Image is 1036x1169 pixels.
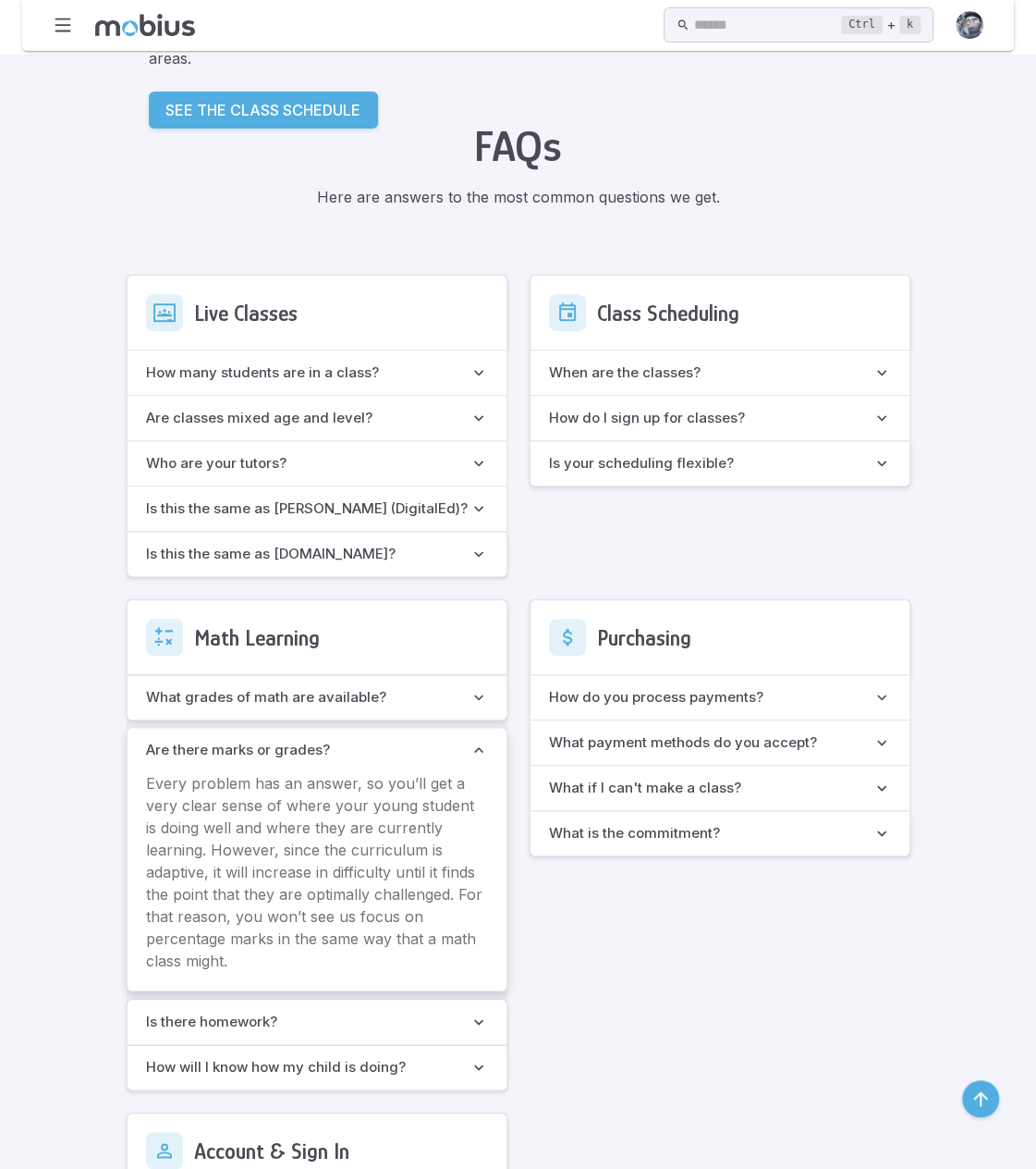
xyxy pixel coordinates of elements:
[841,16,883,34] kbd: Ctrl
[597,625,691,650] h3: Purchasing
[549,687,763,708] h6: How do you process payments?
[146,453,286,474] h6: Who are your tutors?
[549,778,741,798] h6: What if I can't make a class?
[194,625,320,650] h3: Math Learning
[530,396,909,440] button: How do I sign up for classes?
[128,486,506,531] button: Is this the same as [PERSON_NAME] (DigitalEd)?
[549,732,817,753] h6: What payment methods do you accept?
[146,1012,277,1032] h6: Is there homework?
[146,363,379,383] h6: How many students are in a class?
[530,441,909,486] button: Is your scheduling flexible?
[146,498,468,519] h6: Is this the same as [PERSON_NAME] (DigitalEd)?
[146,544,396,564] h6: Is this the same as [DOMAIN_NAME]?
[128,396,506,440] button: Are classes mixed age and level?
[127,186,910,208] p: Here are answers to the most common questions we get.
[127,121,910,171] h2: FAQs
[128,728,506,772] button: Are there marks or grades?
[549,408,745,428] h6: How do I sign up for classes?
[530,811,909,855] button: What is the commitment?
[899,16,920,34] kbd: k
[146,772,488,972] p: Every problem has an answer, so you’ll get a very clear sense of where your young student is doin...
[530,351,909,395] button: When are the classes?
[128,441,506,486] button: Who are your tutors?
[549,363,701,383] h6: When are the classes?
[956,11,983,39] img: andrew.jpg
[165,99,360,121] p: See the Class Schedule
[128,532,506,576] button: Is this the same as [DOMAIN_NAME]?
[128,1000,506,1044] button: Is there homework?
[146,408,372,428] h6: Are classes mixed age and level?
[597,301,739,326] h3: Class Scheduling
[146,687,386,708] h6: What grades of math are available?
[194,1138,349,1163] h3: Account & Sign In
[549,823,720,843] h6: What is the commitment?
[194,301,298,326] h3: Live Classes
[549,453,734,474] h6: Is your scheduling flexible?
[128,351,506,395] button: How many students are in a class?
[530,720,909,765] button: What payment methods do you accept?
[128,675,506,720] button: What grades of math are available?
[149,92,378,129] a: See the Class Schedule
[530,675,909,720] button: How do you process payments?
[530,766,909,810] button: What if I can't make a class?
[841,14,920,36] div: +
[128,1045,506,1089] button: How will I know how my child is doing?
[146,740,330,760] h6: Are there marks or grades?
[146,1057,406,1077] h6: How will I know how my child is doing?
